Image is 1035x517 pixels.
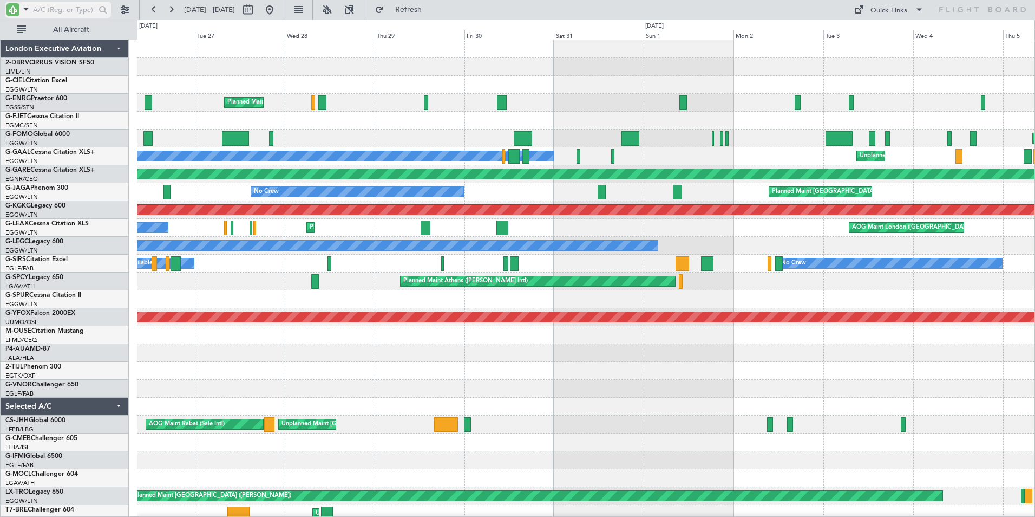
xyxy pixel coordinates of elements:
span: G-FOMO [5,131,33,138]
a: EGGW/LTN [5,157,38,165]
span: G-SIRS [5,256,26,263]
span: G-ENRG [5,95,31,102]
div: Unplanned Maint [GEOGRAPHIC_DATA] ([GEOGRAPHIC_DATA]) [281,416,460,432]
div: Planned Maint [GEOGRAPHIC_DATA] ([GEOGRAPHIC_DATA]) [772,184,942,200]
a: CS-JHHGlobal 6000 [5,417,65,424]
div: Tue 27 [195,30,285,40]
button: Refresh [370,1,435,18]
input: A/C (Reg. or Type) [33,2,95,18]
div: Mon 2 [733,30,823,40]
span: G-JAGA [5,185,30,191]
a: G-FOMOGlobal 6000 [5,131,70,138]
a: EGTK/OXF [5,372,35,380]
div: Quick Links [870,5,907,16]
a: EGMC/SEN [5,121,38,130]
div: Sun 1 [644,30,733,40]
a: LFMD/CEQ [5,336,37,344]
a: LX-TROLegacy 650 [5,489,63,495]
a: G-SPCYLegacy 650 [5,274,63,281]
a: LIML/LIN [5,68,31,76]
a: G-YFOXFalcon 2000EX [5,310,75,316]
a: EGGW/LTN [5,497,38,505]
div: Wed 28 [285,30,375,40]
div: AOG Maint London ([GEOGRAPHIC_DATA]) [852,219,973,236]
span: G-CMEB [5,435,31,442]
div: Mon 26 [105,30,195,40]
span: G-SPUR [5,292,29,299]
a: M-OUSECitation Mustang [5,328,84,334]
div: Thu 29 [375,30,464,40]
a: EGGW/LTN [5,86,38,94]
a: 2-DBRVCIRRUS VISION SF50 [5,60,94,66]
a: G-CMEBChallenger 605 [5,435,77,442]
div: [DATE] [645,22,664,31]
a: LTBA/ISL [5,443,30,451]
div: [DATE] [139,22,158,31]
div: Planned Maint [GEOGRAPHIC_DATA] ([GEOGRAPHIC_DATA]) [310,219,480,236]
a: G-SIRSCitation Excel [5,256,68,263]
a: T7-BREChallenger 604 [5,507,74,513]
a: G-LEGCLegacy 600 [5,238,63,245]
span: All Aircraft [28,26,114,34]
a: EGNR/CEG [5,175,38,183]
a: P4-AUAMD-87 [5,346,50,352]
a: G-MOCLChallenger 604 [5,471,78,477]
span: LX-TRO [5,489,29,495]
button: Quick Links [849,1,929,18]
span: [DATE] - [DATE] [184,5,235,15]
a: G-CIELCitation Excel [5,77,67,84]
div: Wed 4 [913,30,1003,40]
span: T7-BRE [5,507,28,513]
div: Sat 31 [554,30,644,40]
div: Planned Maint [GEOGRAPHIC_DATA] ([PERSON_NAME]) [134,488,291,504]
a: G-LEAXCessna Citation XLS [5,221,89,227]
a: EGGW/LTN [5,247,38,255]
div: No Crew [781,255,806,272]
a: EGSS/STN [5,104,34,112]
span: G-LEAX [5,221,29,227]
a: EGGW/LTN [5,211,38,219]
span: G-GAAL [5,149,30,156]
span: 2-TIJL [5,364,23,370]
div: No Crew [254,184,279,200]
a: G-VNORChallenger 650 [5,382,78,388]
span: G-LEGC [5,238,29,245]
a: G-SPURCessna Citation II [5,292,81,299]
span: G-YFOX [5,310,30,316]
span: G-SPCY [5,274,29,281]
button: All Aircraft [12,21,117,38]
div: Planned Maint Athens ([PERSON_NAME] Intl) [403,273,528,289]
a: LGAV/ATH [5,282,35,290]
span: G-CIEL [5,77,25,84]
a: LGAV/ATH [5,479,35,487]
a: EGLF/FAB [5,461,34,469]
a: EGLF/FAB [5,264,34,273]
a: G-IFMIGlobal 6500 [5,453,62,460]
a: EGGW/LTN [5,229,38,237]
span: P4-AUA [5,346,30,352]
a: G-GARECessna Citation XLS+ [5,167,95,173]
span: Refresh [386,6,431,14]
a: EGLF/FAB [5,390,34,398]
span: G-MOCL [5,471,31,477]
span: G-VNOR [5,382,32,388]
a: EGGW/LTN [5,193,38,201]
span: CS-JHH [5,417,29,424]
span: G-GARE [5,167,30,173]
a: G-GAALCessna Citation XLS+ [5,149,95,156]
a: EGGW/LTN [5,139,38,147]
a: FALA/HLA [5,354,34,362]
span: 2-DBRV [5,60,29,66]
a: G-ENRGPraetor 600 [5,95,67,102]
div: Tue 3 [823,30,913,40]
span: G-KGKG [5,203,31,209]
a: LFPB/LBG [5,425,34,434]
span: M-OUSE [5,328,31,334]
a: UUMO/OSF [5,318,38,326]
div: Planned Maint [GEOGRAPHIC_DATA] ([GEOGRAPHIC_DATA]) [227,94,398,111]
span: G-IFMI [5,453,25,460]
a: G-JAGAPhenom 300 [5,185,68,191]
a: G-FJETCessna Citation II [5,113,79,120]
div: Fri 30 [464,30,554,40]
a: G-KGKGLegacy 600 [5,203,65,209]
